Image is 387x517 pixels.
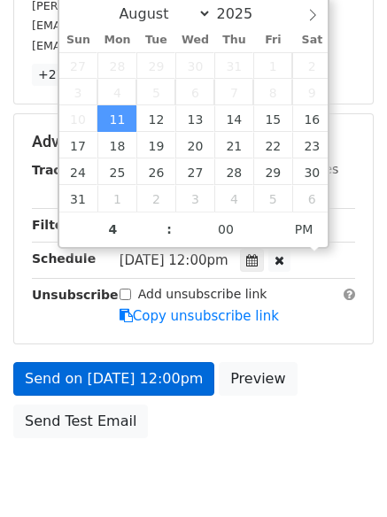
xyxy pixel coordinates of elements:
[214,35,253,46] span: Thu
[292,105,331,132] span: August 16, 2025
[175,185,214,212] span: September 3, 2025
[136,79,175,105] span: August 5, 2025
[172,212,280,247] input: Minute
[136,35,175,46] span: Tue
[32,132,355,151] h5: Advanced
[253,105,292,132] span: August 15, 2025
[97,105,136,132] span: August 11, 2025
[136,185,175,212] span: September 2, 2025
[97,158,136,185] span: August 25, 2025
[175,158,214,185] span: August 27, 2025
[166,212,172,247] span: :
[214,158,253,185] span: August 28, 2025
[253,132,292,158] span: August 22, 2025
[292,185,331,212] span: September 6, 2025
[212,5,275,22] input: Year
[214,52,253,79] span: July 31, 2025
[97,52,136,79] span: July 28, 2025
[136,132,175,158] span: August 19, 2025
[175,35,214,46] span: Wed
[253,158,292,185] span: August 29, 2025
[214,79,253,105] span: August 7, 2025
[97,35,136,46] span: Mon
[59,105,98,132] span: August 10, 2025
[32,19,135,32] small: [EMAIL_ADDRESS]
[136,158,175,185] span: August 26, 2025
[219,362,297,396] a: Preview
[253,52,292,79] span: August 1, 2025
[253,35,292,46] span: Fri
[59,132,98,158] span: August 17, 2025
[32,163,91,177] strong: Tracking
[59,52,98,79] span: July 27, 2025
[120,252,228,268] span: [DATE] 12:00pm
[32,251,96,266] strong: Schedule
[59,185,98,212] span: August 31, 2025
[32,39,229,52] small: [EMAIL_ADDRESS][DOMAIN_NAME]
[13,405,148,438] a: Send Test Email
[292,35,331,46] span: Sat
[136,52,175,79] span: July 29, 2025
[138,285,267,304] label: Add unsubscribe link
[97,79,136,105] span: August 4, 2025
[292,158,331,185] span: August 30, 2025
[59,212,167,247] input: Hour
[97,185,136,212] span: September 1, 2025
[292,79,331,105] span: August 9, 2025
[59,158,98,185] span: August 24, 2025
[32,64,106,86] a: +27 more
[214,132,253,158] span: August 21, 2025
[253,79,292,105] span: August 8, 2025
[59,35,98,46] span: Sun
[13,362,214,396] a: Send on [DATE] 12:00pm
[59,79,98,105] span: August 3, 2025
[32,288,119,302] strong: Unsubscribe
[292,52,331,79] span: August 2, 2025
[292,132,331,158] span: August 23, 2025
[214,105,253,132] span: August 14, 2025
[32,218,77,232] strong: Filters
[136,105,175,132] span: August 12, 2025
[175,52,214,79] span: July 30, 2025
[120,308,279,324] a: Copy unsubscribe link
[280,212,329,247] span: Click to toggle
[253,185,292,212] span: September 5, 2025
[214,185,253,212] span: September 4, 2025
[175,79,214,105] span: August 6, 2025
[175,132,214,158] span: August 20, 2025
[97,132,136,158] span: August 18, 2025
[298,432,387,517] iframe: Chat Widget
[175,105,214,132] span: August 13, 2025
